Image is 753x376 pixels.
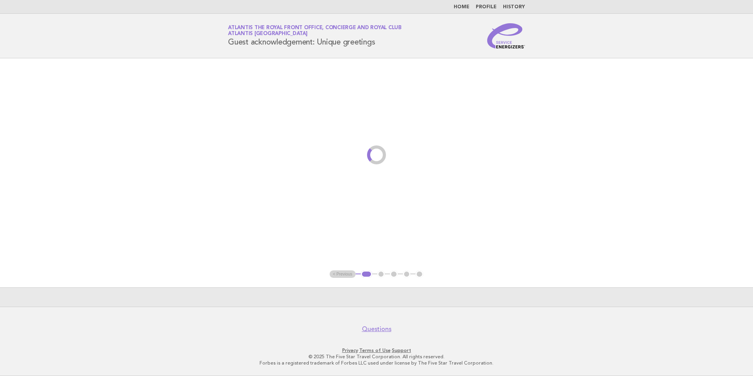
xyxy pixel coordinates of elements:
[503,5,525,9] a: History
[362,325,391,333] a: Questions
[228,26,402,46] h1: Guest acknowledgement: Unique greetings
[228,32,308,37] span: Atlantis [GEOGRAPHIC_DATA]
[487,23,525,48] img: Service Energizers
[342,348,358,353] a: Privacy
[135,347,618,354] p: · ·
[454,5,469,9] a: Home
[228,25,402,36] a: Atlantis The Royal Front Office, Concierge and Royal ClubAtlantis [GEOGRAPHIC_DATA]
[135,354,618,360] p: © 2025 The Five Star Travel Corporation. All rights reserved.
[135,360,618,366] p: Forbes is a registered trademark of Forbes LLC used under license by The Five Star Travel Corpora...
[392,348,411,353] a: Support
[359,348,391,353] a: Terms of Use
[476,5,497,9] a: Profile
